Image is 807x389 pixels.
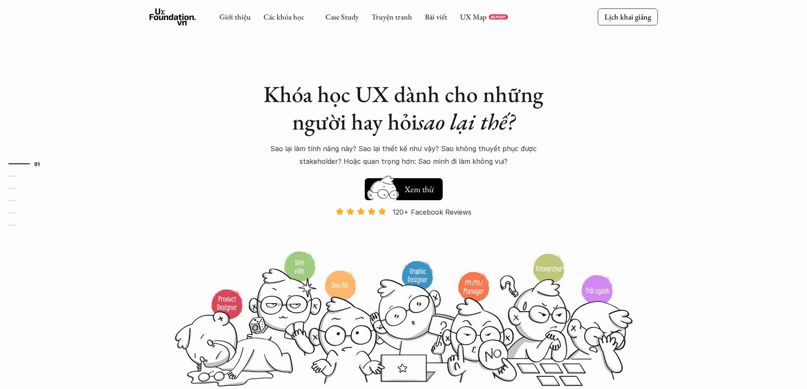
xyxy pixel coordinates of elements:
p: 120+ Facebook Reviews [393,206,471,218]
a: UX Map [460,12,487,22]
a: Lịch khai giảng [598,8,658,25]
a: 120+ Facebook Reviews [328,207,479,250]
p: REPORT [491,14,506,19]
h1: Khóa học UX dành cho những người hay hỏi [255,80,552,135]
p: Lịch khai giảng [605,12,651,22]
a: Truyện tranh [372,12,412,22]
a: Giới thiệu [219,12,251,22]
a: REPORT [489,14,508,19]
a: Bài viết [425,12,447,22]
p: Sao lại làm tính năng này? Sao lại thiết kế như vậy? Sao không thuyết phục được stakeholder? Hoặc... [260,142,548,168]
em: sao lại thế? [417,107,515,136]
a: Xem thử [365,174,443,200]
a: Case Study [325,12,359,22]
h5: Xem thử [405,183,434,195]
strong: 01 [34,161,40,167]
a: Các khóa học [263,12,304,22]
a: 01 [8,159,49,169]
